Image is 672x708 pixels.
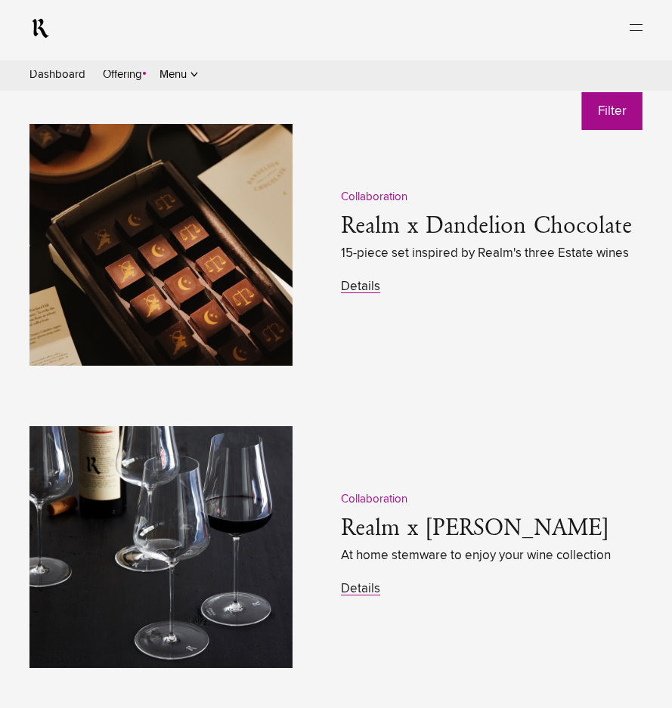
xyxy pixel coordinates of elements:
[29,426,293,668] img: REALM_GRASSL-2328x1552-72dpi.jpg
[103,69,142,80] a: Offering
[341,243,643,264] span: 15-piece set inspired by Realm's three Estate wines
[341,191,407,203] span: Collaboration
[341,517,609,541] a: Realm x [PERSON_NAME]
[341,583,380,595] a: Details
[341,280,380,293] a: Details
[341,546,643,566] span: At home stemware to enjoy your wine collection
[29,124,293,366] img: Dandelion-2328x1552-72dpi.jpg
[341,493,407,505] span: Collaboration
[582,92,643,130] button: Filter
[159,66,187,84] button: Menu
[29,69,85,80] a: Dashboard
[341,215,632,239] a: Realm x Dandelion Chocolate
[29,16,51,41] a: RealmCellars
